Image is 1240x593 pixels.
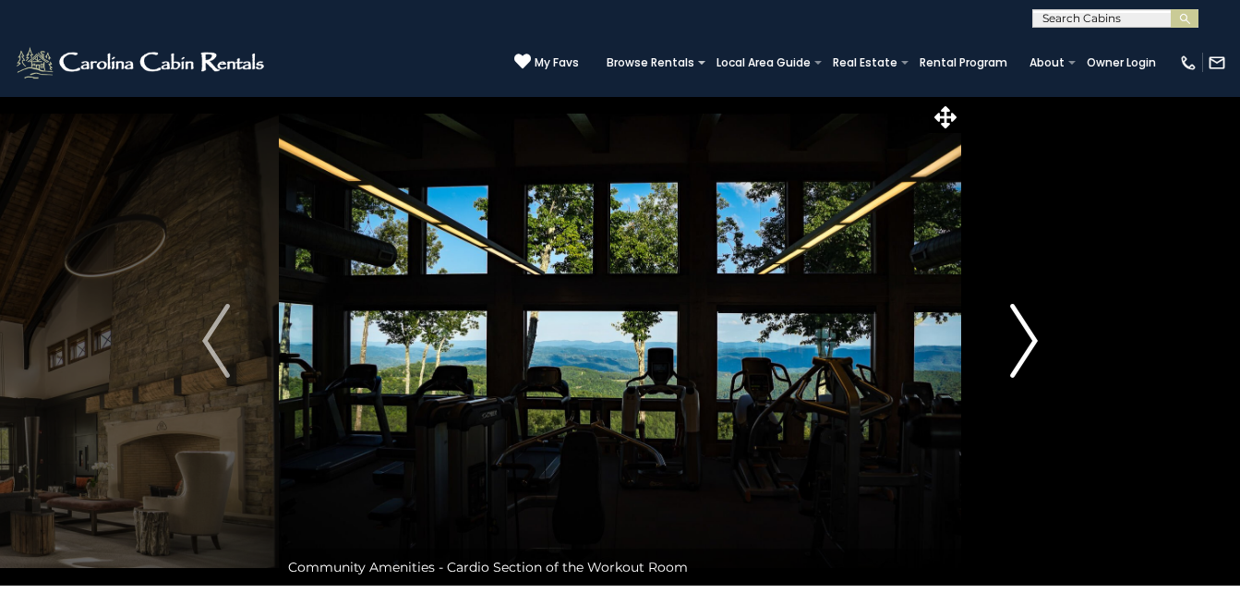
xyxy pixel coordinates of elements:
[824,50,907,76] a: Real Estate
[535,54,579,71] span: My Favs
[279,549,961,586] div: Community Amenities - Cardio Section of the Workout Room
[153,96,279,586] button: Previous
[202,304,230,378] img: arrow
[1179,54,1198,72] img: phone-regular-white.png
[597,50,704,76] a: Browse Rentals
[961,96,1087,586] button: Next
[1020,50,1074,76] a: About
[1208,54,1226,72] img: mail-regular-white.png
[514,53,579,72] a: My Favs
[707,50,820,76] a: Local Area Guide
[1077,50,1165,76] a: Owner Login
[1010,304,1038,378] img: arrow
[910,50,1017,76] a: Rental Program
[14,44,270,81] img: White-1-2.png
